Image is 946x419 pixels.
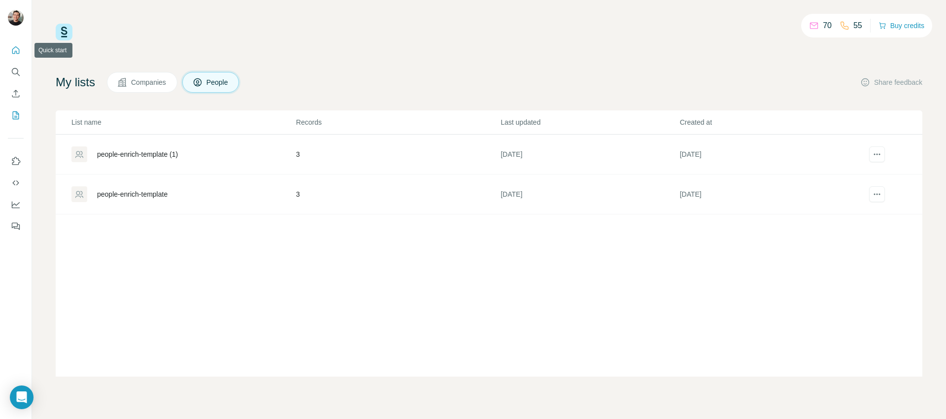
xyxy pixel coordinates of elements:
[500,135,679,175] td: [DATE]
[296,117,500,127] p: Records
[680,117,858,127] p: Created at
[8,41,24,59] button: Quick start
[71,117,295,127] p: List name
[679,135,858,175] td: [DATE]
[56,74,95,90] h4: My lists
[501,117,678,127] p: Last updated
[869,186,885,202] button: actions
[10,385,34,409] div: Open Intercom Messenger
[97,149,178,159] div: people-enrich-template (1)
[860,77,922,87] button: Share feedback
[8,152,24,170] button: Use Surfe on LinkedIn
[296,135,500,175] td: 3
[8,10,24,26] img: Avatar
[853,20,862,32] p: 55
[56,24,72,40] img: Surfe Logo
[8,196,24,213] button: Dashboard
[500,175,679,214] td: [DATE]
[8,63,24,81] button: Search
[97,189,168,199] div: people-enrich-template
[823,20,832,32] p: 70
[8,174,24,192] button: Use Surfe API
[869,146,885,162] button: actions
[206,77,229,87] span: People
[8,217,24,235] button: Feedback
[8,85,24,103] button: Enrich CSV
[8,106,24,124] button: My lists
[878,19,924,33] button: Buy credits
[679,175,858,214] td: [DATE]
[131,77,167,87] span: Companies
[296,175,500,214] td: 3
